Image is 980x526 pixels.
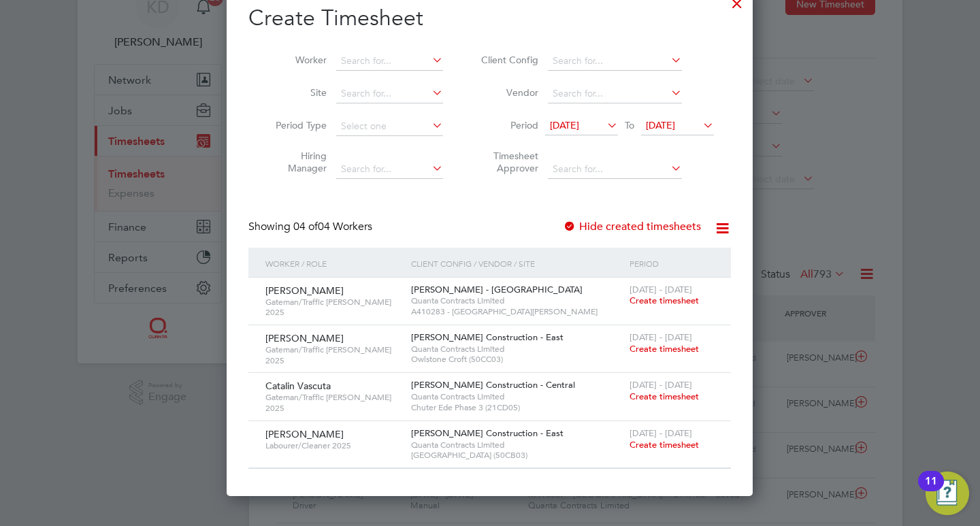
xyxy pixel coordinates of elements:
[265,392,401,413] span: Gateman/Traffic [PERSON_NAME] 2025
[411,331,563,343] span: [PERSON_NAME] Construction - East
[411,402,623,413] span: Chuter Ede Phase 3 (21CD05)
[408,248,626,279] div: Client Config / Vendor / Site
[265,344,401,365] span: Gateman/Traffic [PERSON_NAME] 2025
[926,472,969,515] button: Open Resource Center, 11 new notifications
[630,379,692,391] span: [DATE] - [DATE]
[293,220,372,233] span: 04 Workers
[626,248,717,279] div: Period
[265,440,401,451] span: Labourer/Cleaner 2025
[265,428,344,440] span: [PERSON_NAME]
[265,119,327,131] label: Period Type
[336,52,443,71] input: Search for...
[477,150,538,174] label: Timesheet Approver
[621,116,638,134] span: To
[477,54,538,66] label: Client Config
[630,284,692,295] span: [DATE] - [DATE]
[477,119,538,131] label: Period
[336,160,443,179] input: Search for...
[563,220,701,233] label: Hide created timesheets
[265,150,327,174] label: Hiring Manager
[630,331,692,343] span: [DATE] - [DATE]
[265,284,344,297] span: [PERSON_NAME]
[630,427,692,439] span: [DATE] - [DATE]
[265,380,331,392] span: Catalin Vascuta
[265,297,401,318] span: Gateman/Traffic [PERSON_NAME] 2025
[262,248,408,279] div: Worker / Role
[411,427,563,439] span: [PERSON_NAME] Construction - East
[548,52,682,71] input: Search for...
[248,4,731,33] h2: Create Timesheet
[630,343,699,355] span: Create timesheet
[630,439,699,450] span: Create timesheet
[265,86,327,99] label: Site
[411,344,623,355] span: Quanta Contracts Limited
[477,86,538,99] label: Vendor
[336,84,443,103] input: Search for...
[548,84,682,103] input: Search for...
[411,354,623,365] span: Owlstone Croft (50CC03)
[411,391,623,402] span: Quanta Contracts Limited
[646,119,675,131] span: [DATE]
[550,119,579,131] span: [DATE]
[411,450,623,461] span: [GEOGRAPHIC_DATA] (50CB03)
[265,332,344,344] span: [PERSON_NAME]
[265,54,327,66] label: Worker
[925,481,937,499] div: 11
[411,295,623,306] span: Quanta Contracts Limited
[630,295,699,306] span: Create timesheet
[248,220,375,234] div: Showing
[336,117,443,136] input: Select one
[630,391,699,402] span: Create timesheet
[548,160,682,179] input: Search for...
[411,284,583,295] span: [PERSON_NAME] - [GEOGRAPHIC_DATA]
[411,379,575,391] span: [PERSON_NAME] Construction - Central
[293,220,318,233] span: 04 of
[411,306,623,317] span: A410283 - [GEOGRAPHIC_DATA][PERSON_NAME]
[411,440,623,450] span: Quanta Contracts Limited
